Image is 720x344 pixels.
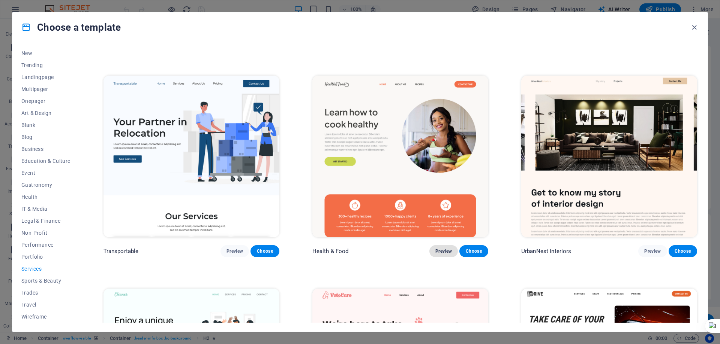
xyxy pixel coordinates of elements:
button: Non-Profit [21,227,70,239]
span: Blog [21,134,70,140]
button: Blank [21,119,70,131]
p: UrbanNest Interiors [521,247,571,255]
span: Trending [21,62,70,68]
button: Choose [250,245,279,257]
span: IT & Media [21,206,70,212]
button: Preview [638,245,667,257]
button: Performance [21,239,70,251]
span: Blank [21,122,70,128]
span: Portfolio [21,254,70,260]
button: Event [21,167,70,179]
span: Trades [21,290,70,296]
button: Preview [220,245,249,257]
span: Sports & Beauty [21,278,70,284]
button: Onepager [21,95,70,107]
button: Business [21,143,70,155]
button: Art & Design [21,107,70,119]
span: Education & Culture [21,158,70,164]
span: Choose [256,248,273,254]
button: Legal & Finance [21,215,70,227]
span: Wireframe [21,314,70,320]
button: Landingpage [21,71,70,83]
span: Services [21,266,70,272]
span: Choose [465,248,482,254]
span: Landingpage [21,74,70,80]
button: Gastronomy [21,179,70,191]
p: Transportable [103,247,139,255]
h4: Choose a template [21,21,121,33]
button: Wireframe [21,311,70,323]
span: Preview [644,248,661,254]
button: Multipager [21,83,70,95]
span: Multipager [21,86,70,92]
button: Preview [429,245,458,257]
button: Health [21,191,70,203]
span: New [21,50,70,56]
p: Health & Food [312,247,349,255]
button: New [21,47,70,59]
span: Preview [226,248,243,254]
button: Choose [459,245,488,257]
button: Blog [21,131,70,143]
img: Transportable [103,76,279,237]
button: Choose [669,245,697,257]
button: Trades [21,287,70,299]
span: Non-Profit [21,230,70,236]
span: Gastronomy [21,182,70,188]
span: Business [21,146,70,152]
button: Education & Culture [21,155,70,167]
button: IT & Media [21,203,70,215]
button: Trending [21,59,70,71]
button: Travel [21,299,70,311]
span: Performance [21,242,70,248]
button: Portfolio [21,251,70,263]
span: Event [21,170,70,176]
span: Onepager [21,98,70,104]
img: Health & Food [312,76,488,237]
span: Health [21,194,70,200]
span: Choose [675,248,691,254]
span: Legal & Finance [21,218,70,224]
button: Sports & Beauty [21,275,70,287]
span: Preview [435,248,452,254]
img: UrbanNest Interiors [521,76,697,237]
span: Art & Design [21,110,70,116]
span: Travel [21,302,70,308]
button: Services [21,263,70,275]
